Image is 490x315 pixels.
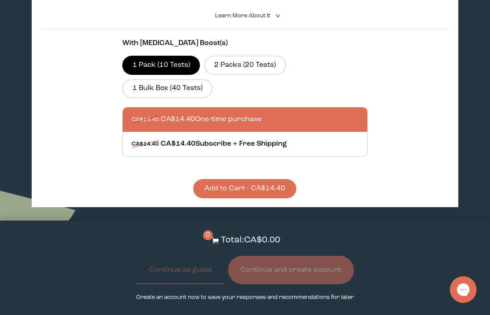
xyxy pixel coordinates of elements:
[204,56,286,74] label: 2 Packs (20 Tests)
[215,13,270,19] span: Learn More About it
[122,56,200,74] label: 1 Pack (10 Tests)
[122,38,368,49] p: With [MEDICAL_DATA] Boost(s)
[273,13,281,18] i: <
[203,230,213,240] span: 0
[193,179,296,198] button: Add to Cart - CA$14.40
[137,256,224,284] button: Continue as guest
[122,79,212,98] label: 1 Bulk Box (40 Tests)
[228,256,354,284] button: Continue and create account
[215,12,275,20] summary: Learn More About it <
[136,293,354,302] p: Create an account now to save your responses and recommendations for later
[445,273,481,306] iframe: Gorgias live chat messenger
[221,234,280,247] p: Total: CA$0.00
